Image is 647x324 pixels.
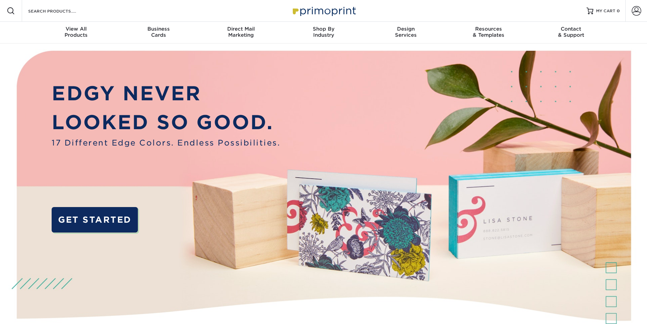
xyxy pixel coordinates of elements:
p: LOOKED SO GOOD. [52,108,280,137]
div: & Support [530,26,612,38]
span: MY CART [596,8,615,14]
img: Primoprint [290,3,358,18]
span: Business [117,26,200,32]
a: Shop ByIndustry [282,22,365,44]
div: Cards [117,26,200,38]
p: EDGY NEVER [52,79,280,108]
span: 0 [617,8,620,13]
a: View AllProducts [35,22,118,44]
span: Resources [447,26,530,32]
span: 17 Different Edge Colors. Endless Possibilities. [52,137,280,149]
span: Design [365,26,447,32]
a: DesignServices [365,22,447,44]
span: Contact [530,26,612,32]
a: Direct MailMarketing [200,22,282,44]
a: GET STARTED [52,207,138,233]
div: Products [35,26,118,38]
div: & Templates [447,26,530,38]
span: Shop By [282,26,365,32]
input: SEARCH PRODUCTS..... [28,7,94,15]
div: Marketing [200,26,282,38]
div: Services [365,26,447,38]
a: Resources& Templates [447,22,530,44]
a: BusinessCards [117,22,200,44]
div: Industry [282,26,365,38]
span: View All [35,26,118,32]
span: Direct Mail [200,26,282,32]
a: Contact& Support [530,22,612,44]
